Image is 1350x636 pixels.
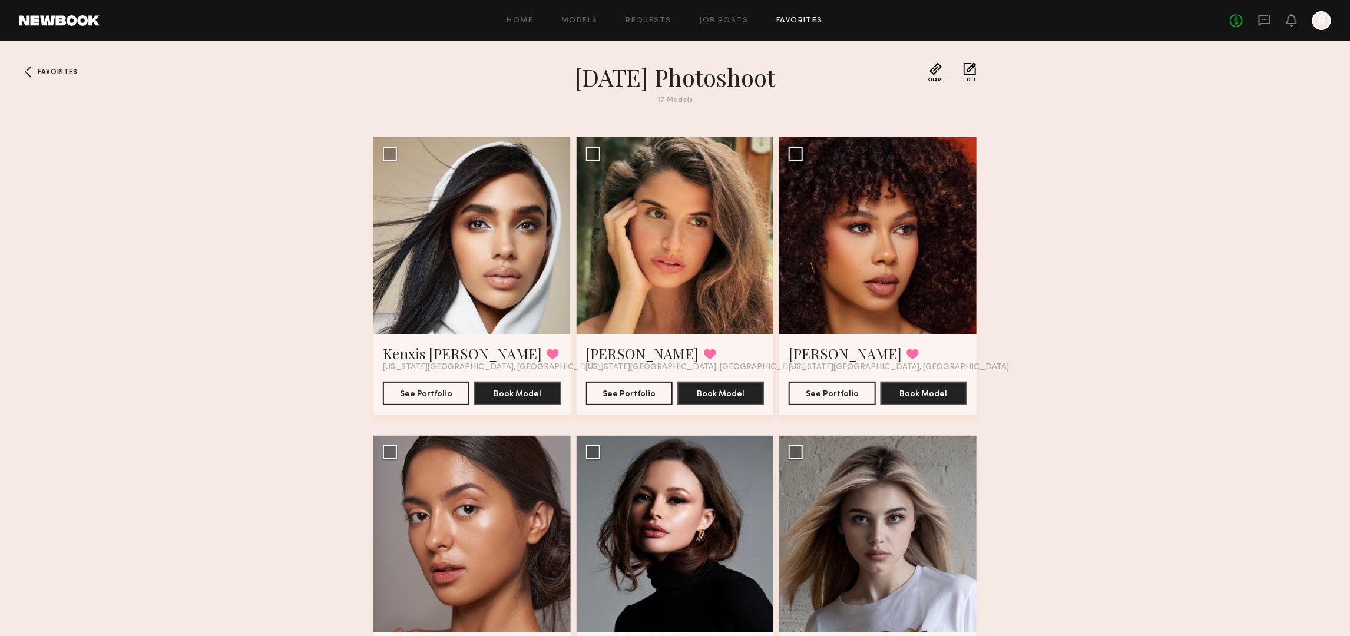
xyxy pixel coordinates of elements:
[789,363,1009,372] span: [US_STATE][GEOGRAPHIC_DATA], [GEOGRAPHIC_DATA]
[881,382,967,405] button: Book Model
[700,17,749,25] a: Job Posts
[776,17,823,25] a: Favorites
[474,382,561,405] button: Book Model
[463,97,887,104] div: 17 Models
[586,363,806,372] span: [US_STATE][GEOGRAPHIC_DATA], [GEOGRAPHIC_DATA]
[928,78,945,82] span: Share
[964,78,977,82] span: Edit
[789,344,902,363] a: [PERSON_NAME]
[677,388,764,398] a: Book Model
[586,382,673,405] button: See Portfolio
[586,344,699,363] a: [PERSON_NAME]
[1312,11,1331,30] a: R
[463,62,887,92] h1: [DATE] Photoshoot
[561,17,597,25] a: Models
[881,388,967,398] a: Book Model
[928,62,945,82] button: Share
[383,363,603,372] span: [US_STATE][GEOGRAPHIC_DATA], [GEOGRAPHIC_DATA]
[964,62,977,82] button: Edit
[789,382,875,405] button: See Portfolio
[626,17,671,25] a: Requests
[383,382,469,405] button: See Portfolio
[507,17,534,25] a: Home
[383,344,542,363] a: Kenxis [PERSON_NAME]
[677,382,764,405] button: Book Model
[474,388,561,398] a: Book Model
[38,69,77,76] span: Favorites
[19,62,38,81] a: Favorites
